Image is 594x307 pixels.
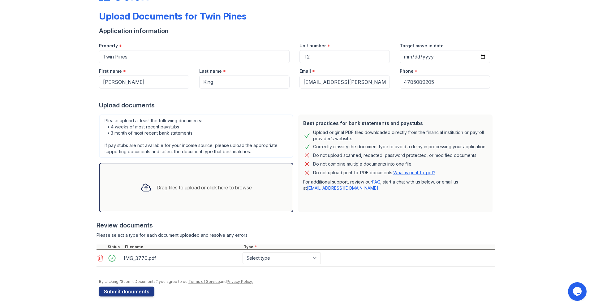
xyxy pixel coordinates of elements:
[243,244,495,249] div: Type
[227,279,253,284] a: Privacy Policy.
[393,170,435,175] a: What is print-to-pdf?
[99,279,495,284] div: By clicking "Submit Documents," you agree to our and
[97,232,495,238] div: Please select a type for each document uploaded and resolve any errors.
[400,68,414,74] label: Phone
[157,184,252,191] div: Drag files to upload or click here to browse
[99,115,293,158] div: Please upload at least the following documents: • 4 weeks of most recent paystubs • 3 month of mo...
[99,43,118,49] label: Property
[313,170,435,176] p: Do not upload print-to-PDF documents.
[99,11,247,22] div: Upload Documents for Twin Pines
[99,287,154,296] button: Submit documents
[313,143,486,150] div: Correctly classify the document type to avoid a delay in processing your application.
[188,279,220,284] a: Terms of Service
[372,179,380,184] a: FAQ
[124,244,243,249] div: Filename
[313,152,477,159] div: Do not upload scanned, redacted, password protected, or modified documents.
[199,68,222,74] label: Last name
[124,253,240,263] div: IMG_3770.pdf
[106,244,124,249] div: Status
[99,27,495,35] div: Application information
[400,43,444,49] label: Target move in date
[303,119,488,127] div: Best practices for bank statements and paystubs
[99,101,495,110] div: Upload documents
[299,43,326,49] label: Unit number
[313,129,488,142] div: Upload original PDF files downloaded directly from the financial institution or payroll provider’...
[99,68,122,74] label: First name
[97,221,495,230] div: Review documents
[568,282,588,301] iframe: chat widget
[299,68,311,74] label: Email
[303,179,488,191] p: For additional support, review our , start a chat with us below, or email us at
[307,185,378,191] a: [EMAIL_ADDRESS][DOMAIN_NAME]
[313,160,412,168] div: Do not combine multiple documents into one file.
